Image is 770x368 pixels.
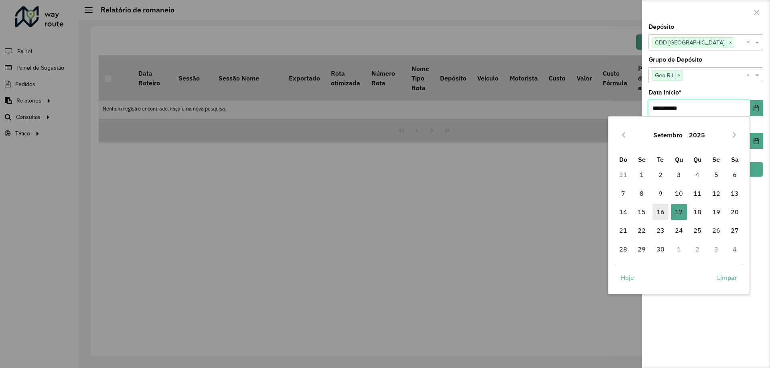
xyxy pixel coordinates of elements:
span: 11 [689,185,705,201]
span: 26 [708,222,724,238]
span: 7 [615,185,631,201]
td: 18 [688,203,707,221]
td: 13 [725,184,744,203]
td: 4 [725,240,744,258]
span: 16 [652,204,669,220]
span: Limpar [717,273,737,282]
button: Previous Month [617,129,630,141]
span: Do [619,155,627,163]
td: 29 [632,240,651,258]
td: 11 [688,184,707,203]
span: Qu [693,155,701,163]
td: 6 [725,165,744,184]
button: Choose Date [750,133,763,149]
button: Choose Month [650,125,686,145]
span: 20 [727,204,743,220]
span: Clear all [746,70,753,80]
button: Choose Year [686,125,708,145]
td: 30 [651,240,669,258]
td: 31 [614,165,632,184]
span: 2 [652,167,669,183]
td: 28 [614,240,632,258]
td: 26 [707,221,725,239]
td: 23 [651,221,669,239]
span: 12 [708,185,724,201]
span: 28 [615,241,631,257]
td: 19 [707,203,725,221]
td: 27 [725,221,744,239]
div: Choose Date [608,116,750,294]
span: 19 [708,204,724,220]
td: 12 [707,184,725,203]
span: 23 [652,222,669,238]
span: 13 [727,185,743,201]
span: 30 [652,241,669,257]
td: 22 [632,221,651,239]
span: Geo RJ [653,70,675,80]
span: Se [712,155,720,163]
td: 15 [632,203,651,221]
span: Hoje [621,273,634,282]
span: 4 [689,167,705,183]
span: Sa [731,155,739,163]
span: × [675,71,683,80]
button: Next Month [728,129,741,141]
label: Depósito [648,22,674,32]
td: 2 [651,165,669,184]
td: 21 [614,221,632,239]
td: 25 [688,221,707,239]
span: 10 [671,185,687,201]
button: Choose Date [750,100,763,116]
span: 9 [652,185,669,201]
label: Data início [648,88,681,97]
span: 18 [689,204,705,220]
span: 8 [634,185,650,201]
span: 14 [615,204,631,220]
span: × [727,38,734,48]
td: 3 [707,240,725,258]
span: Qu [675,155,683,163]
span: 24 [671,222,687,238]
span: CDD [GEOGRAPHIC_DATA] [653,38,727,47]
span: 5 [708,167,724,183]
span: 17 [671,204,687,220]
button: Limpar [710,269,744,286]
span: Te [657,155,664,163]
span: 29 [634,241,650,257]
td: 10 [670,184,688,203]
td: 17 [670,203,688,221]
span: 27 [727,222,743,238]
td: 7 [614,184,632,203]
td: 3 [670,165,688,184]
td: 14 [614,203,632,221]
span: 6 [727,167,743,183]
td: 16 [651,203,669,221]
span: 25 [689,222,705,238]
span: 3 [671,167,687,183]
td: 24 [670,221,688,239]
td: 20 [725,203,744,221]
td: 8 [632,184,651,203]
td: 2 [688,240,707,258]
label: Grupo de Depósito [648,55,702,64]
td: 4 [688,165,707,184]
span: 21 [615,222,631,238]
span: 1 [634,167,650,183]
span: Se [638,155,646,163]
td: 9 [651,184,669,203]
button: Hoje [614,269,641,286]
td: 1 [632,165,651,184]
span: 15 [634,204,650,220]
span: Clear all [746,38,753,47]
span: 22 [634,222,650,238]
td: 1 [670,240,688,258]
td: 5 [707,165,725,184]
